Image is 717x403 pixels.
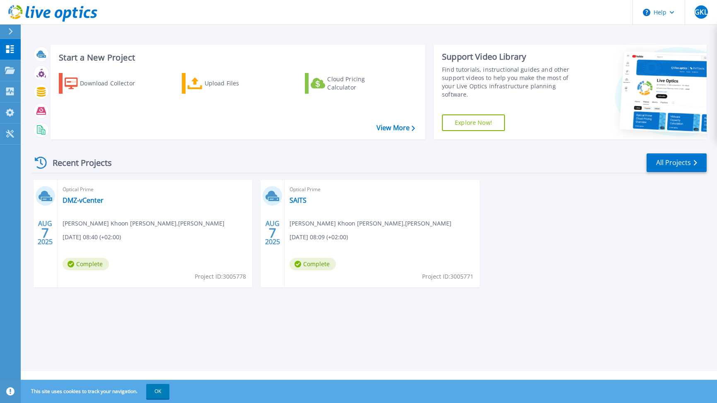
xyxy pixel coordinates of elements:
span: [PERSON_NAME] Khoon [PERSON_NAME] , [PERSON_NAME] [63,219,225,228]
a: Explore Now! [442,114,505,131]
span: [DATE] 08:09 (+02:00) [290,233,348,242]
div: Cloud Pricing Calculator [327,75,394,92]
h3: Start a New Project [59,53,415,62]
div: Find tutorials, instructional guides and other support videos to help you make the most of your L... [442,66,580,99]
a: SAITS [290,196,307,204]
div: Recent Projects [32,153,123,173]
span: Optical Prime [290,185,474,194]
a: Cloud Pricing Calculator [305,73,397,94]
div: AUG 2025 [265,218,280,248]
span: Optical Prime [63,185,247,194]
div: AUG 2025 [37,218,53,248]
a: Download Collector [59,73,151,94]
span: Complete [290,258,336,270]
a: All Projects [647,153,707,172]
div: Support Video Library [442,51,580,62]
span: 7 [269,229,276,236]
span: Project ID: 3005771 [422,272,473,281]
span: Complete [63,258,109,270]
button: OK [146,384,169,399]
a: View More [377,124,415,132]
span: [PERSON_NAME] Khoon [PERSON_NAME] , [PERSON_NAME] [290,219,451,228]
div: Download Collector [80,75,146,92]
span: GKL [695,9,707,15]
span: This site uses cookies to track your navigation. [23,384,169,399]
a: Upload Files [182,73,274,94]
a: DMZ-vCenter [63,196,104,204]
span: Project ID: 3005778 [195,272,246,281]
span: 7 [41,229,49,236]
span: [DATE] 08:40 (+02:00) [63,233,121,242]
div: Upload Files [205,75,271,92]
